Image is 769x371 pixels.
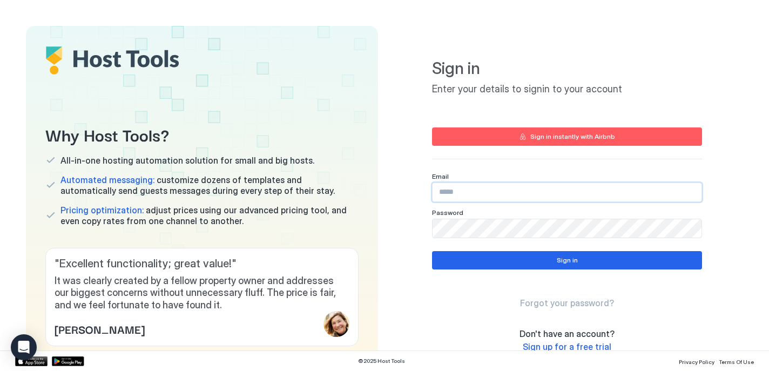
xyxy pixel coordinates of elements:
input: Input Field [433,183,701,201]
span: Pricing optimization: [60,205,144,215]
a: Google Play Store [52,356,84,366]
a: Privacy Policy [679,355,714,367]
button: Sign in instantly with Airbnb [432,127,702,146]
span: adjust prices using our advanced pricing tool, and even copy rates from one channel to another. [60,205,359,226]
span: Password [432,208,463,217]
span: © 2025 Host Tools [358,357,405,365]
span: customize dozens of templates and automatically send guests messages during every step of their s... [60,174,359,196]
span: Email [432,172,449,180]
span: Don't have an account? [520,328,615,339]
a: App Store [15,356,48,366]
div: Open Intercom Messenger [11,334,37,360]
span: Enter your details to signin to your account [432,83,702,96]
span: Forgot your password? [520,298,614,308]
div: Sign in [557,255,578,265]
input: Input Field [433,219,701,238]
div: profile [323,311,349,337]
a: Terms Of Use [719,355,754,367]
a: Sign up for a free trial [523,341,611,353]
button: Sign in [432,251,702,269]
span: [PERSON_NAME] [55,321,145,337]
span: Why Host Tools? [45,122,359,146]
span: It was clearly created by a fellow property owner and addresses our biggest concerns without unne... [55,275,349,312]
a: Forgot your password? [520,298,614,309]
span: Automated messaging: [60,174,154,185]
div: Sign in instantly with Airbnb [530,132,615,141]
span: Privacy Policy [679,359,714,365]
span: Sign in [432,58,702,79]
span: " Excellent functionality; great value! " [55,257,349,271]
span: Terms Of Use [719,359,754,365]
span: All-in-one hosting automation solution for small and big hosts. [60,155,314,166]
